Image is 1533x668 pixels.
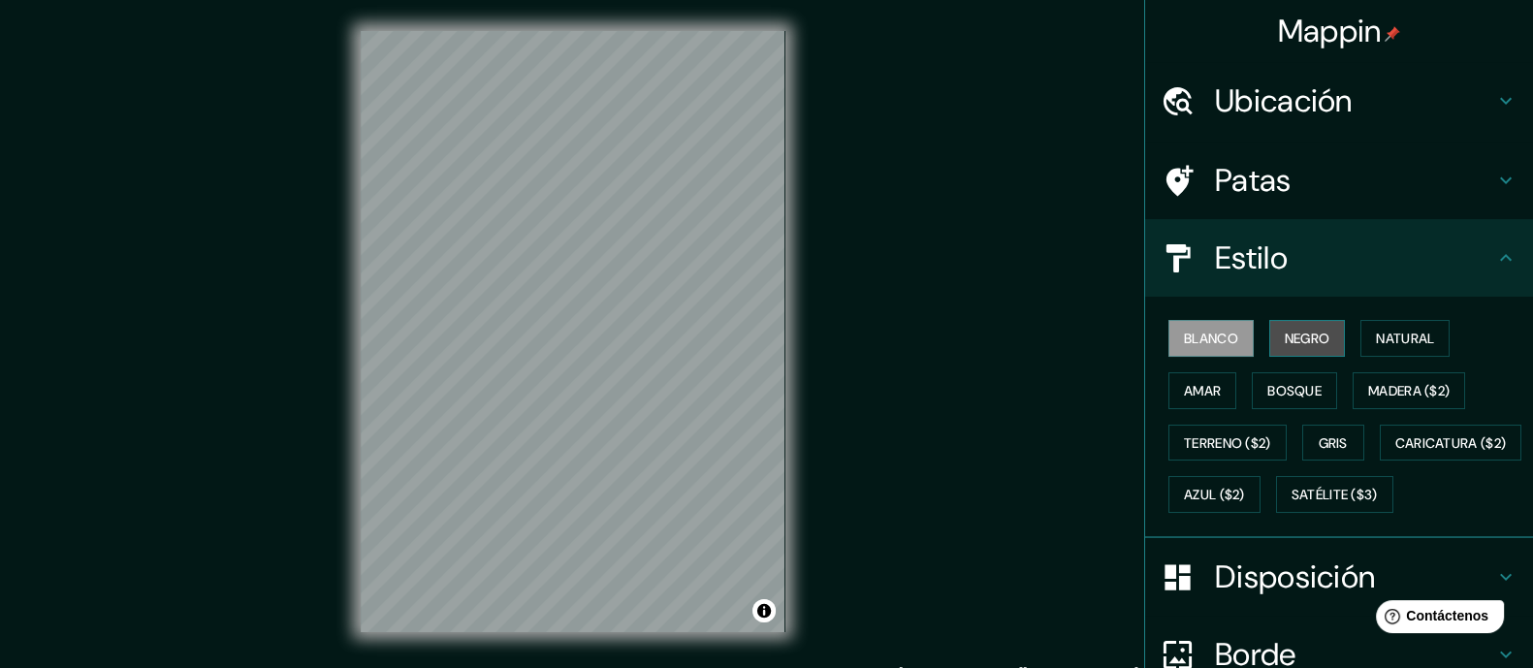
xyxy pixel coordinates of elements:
font: Azul ($2) [1184,487,1245,504]
iframe: Lanzador de widgets de ayuda [1360,592,1512,647]
div: Disposición [1145,538,1533,616]
font: Mappin [1278,11,1382,51]
button: Natural [1360,320,1450,357]
font: Ubicación [1215,80,1353,121]
font: Madera ($2) [1368,382,1450,399]
div: Estilo [1145,219,1533,297]
button: Azul ($2) [1168,476,1261,513]
div: Patas [1145,142,1533,219]
canvas: Mapa [361,31,785,632]
font: Blanco [1184,330,1238,347]
font: Natural [1376,330,1434,347]
button: Amar [1168,372,1236,409]
font: Satélite ($3) [1292,487,1378,504]
font: Terreno ($2) [1184,434,1271,452]
button: Madera ($2) [1353,372,1465,409]
button: Blanco [1168,320,1254,357]
font: Estilo [1215,238,1288,278]
button: Activar o desactivar atribución [752,599,776,622]
font: Disposición [1215,557,1375,597]
button: Bosque [1252,372,1337,409]
font: Negro [1285,330,1330,347]
font: Patas [1215,160,1292,201]
button: Satélite ($3) [1276,476,1393,513]
button: Terreno ($2) [1168,425,1287,461]
button: Negro [1269,320,1346,357]
button: Caricatura ($2) [1380,425,1522,461]
div: Ubicación [1145,62,1533,140]
font: Bosque [1267,382,1322,399]
font: Amar [1184,382,1221,399]
font: Caricatura ($2) [1395,434,1507,452]
button: Gris [1302,425,1364,461]
img: pin-icon.png [1385,26,1400,42]
font: Gris [1319,434,1348,452]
